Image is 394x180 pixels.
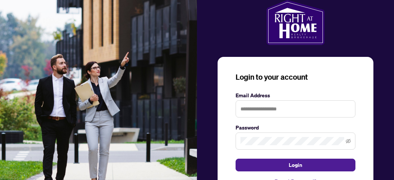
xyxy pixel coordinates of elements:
[236,123,355,132] label: Password
[289,159,302,171] span: Login
[236,72,355,82] h3: Login to your account
[236,91,355,100] label: Email Address
[346,138,351,144] span: eye-invisible
[236,159,355,171] button: Login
